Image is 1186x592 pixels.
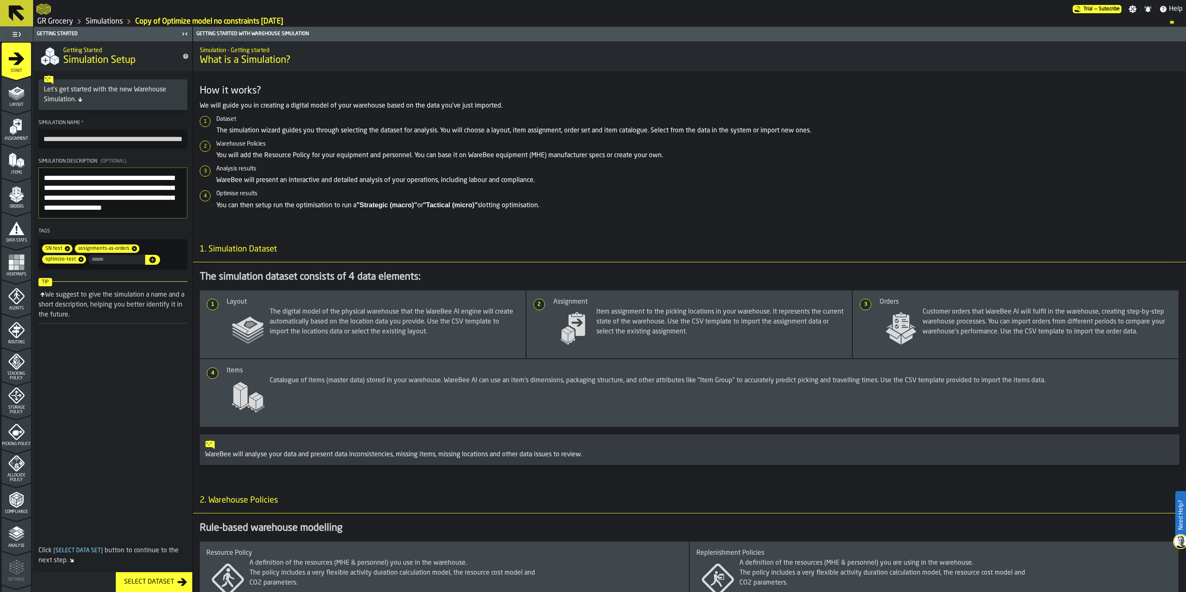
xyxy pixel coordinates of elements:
[193,237,1186,262] h3: title-section-1. Simulation Dataset
[2,510,31,514] span: Compliance
[88,255,145,264] label: input-value-
[2,473,31,482] span: Allocate Policy
[200,271,1179,284] div: The simulation dataset consists of 4 data elements:
[1141,5,1155,13] label: button-toggle-Notifications
[2,518,31,551] li: menu Analyse
[206,568,542,588] div: The policy includes a very flexible activity duration calculation model, the resource cost model ...
[135,17,283,26] a: link-to-/wh/i/e451d98b-95f6-4604-91ff-c80219f9c36d/simulations/0b7349ed-7411-4c96-8d32-bb04b88c2484
[121,577,177,587] div: Select Dataset
[2,340,31,345] span: Routing
[1156,4,1186,14] label: button-toggle-Help
[2,551,31,585] li: menu Optimise
[880,307,1172,350] span: Customer orders that WareBee AI will fulfil in the warehouse, creating step-by-step warehouse pro...
[53,548,55,554] span: [
[2,103,31,107] span: Layout
[208,302,218,307] span: 1
[553,297,846,307] div: Assignment
[38,546,187,566] div: Click button to continue to the next step.
[2,144,31,177] li: menu Items
[2,382,31,415] li: menu Storage Policy
[206,548,682,558] div: Resource Policy
[78,256,86,263] span: Remove tag
[1125,5,1140,13] label: button-toggle-Settings
[200,54,1179,67] span: What is a Simulation?
[116,572,192,592] button: button-Select Dataset
[179,29,191,39] label: button-toggle-Close me
[200,101,1179,111] p: We will guide you in creating a digital model of your warehouse based on the data you've just imp...
[36,17,1183,26] nav: Breadcrumb
[2,238,31,243] span: Data Stats
[2,204,31,209] span: Orders
[2,484,31,517] li: menu Compliance
[227,376,1045,419] span: Catalogue of items (master data) stored in your warehouse. WareBee AI can use an item's dimension...
[2,170,31,175] span: Items
[2,29,31,40] label: button-toggle-Toggle Full Menu
[38,120,187,149] label: button-toolbar-Simulation Name
[36,2,51,17] a: logo-header
[38,229,50,234] span: Tags
[696,548,1172,558] div: Replenishment Policies
[2,280,31,313] li: menu Agents
[88,255,145,264] input: input-value- input-value-
[200,46,1179,54] h2: Sub Title
[216,165,1179,172] h6: Analysis results
[145,255,160,265] button: button-
[38,292,184,318] div: We suggest to give the simulation a name and a short description, helping you better identify it ...
[2,306,31,311] span: Agents
[227,307,519,350] span: The digital model of the physical warehouse that the WareBee AI engine will create automatically ...
[423,201,478,209] strong: "Tactical (micro)"
[216,116,1179,122] h6: Dataset
[2,314,31,347] li: menu Routing
[38,168,187,218] textarea: Simulation Description(Optional)
[63,54,136,67] span: Simulation Setup
[63,46,176,54] h2: Sub Title
[216,200,1179,211] p: You can then setup run the optimisation to run a or slotting optimisation.
[75,246,131,252] span: assignments-as-orders
[2,405,31,415] span: Storage Policy
[38,129,187,149] input: button-toolbar-Simulation Name
[193,27,1186,41] header: Getting Started with Warehouse Simulation
[2,110,31,144] li: menu Assignment
[227,297,519,307] div: Layout
[33,27,192,41] header: Getting Started
[131,245,139,252] span: Remove tag
[37,17,73,26] a: link-to-/wh/i/e451d98b-95f6-4604-91ff-c80219f9c36d
[2,544,31,548] span: Analyse
[2,43,31,76] li: menu Start
[553,307,846,350] span: Item assignment to the picking locations in your warehouse. It represents the current state of th...
[35,31,179,37] div: Getting Started
[880,297,1172,307] div: Orders
[861,302,870,307] span: 3
[2,348,31,381] li: menu Stacking Policy
[42,256,78,262] span: optimize-test
[38,278,52,286] span: Tip
[38,159,97,164] span: Simulation Description
[2,450,31,483] li: menu Allocate Policy
[696,568,1032,588] div: The policy includes a very flexible activity duration calculation model, the resource cost model ...
[1073,5,1121,13] a: link-to-/wh/i/e451d98b-95f6-4604-91ff-c80219f9c36d/pricing/
[216,141,1179,147] h6: Warehouse Policies
[200,522,1179,535] div: Rule-based warehouse modelling
[1176,492,1185,538] label: Need Help?
[2,77,31,110] li: menu Layout
[2,578,31,582] span: Optimise
[216,190,1179,197] h6: Optimise results
[38,120,187,126] div: Simulation Name
[81,120,84,126] span: Required
[42,246,64,252] span: SN test
[2,178,31,211] li: menu Orders
[100,159,127,164] span: (Optional)
[534,302,544,307] span: 2
[193,495,278,506] span: 2. Warehouse Policies
[1094,6,1097,12] span: —
[2,442,31,446] span: Picking Policy
[205,450,1174,460] div: WareBee will analyse your data and present data inconsistencies, missing items, missing locations...
[216,126,1179,136] p: The simulation wizard guides you through selecting the dataset for analysis. You will choose a la...
[227,366,1172,376] div: Items
[44,85,182,105] div: Let's get started with the new Warehouse Simulation.
[1083,6,1093,12] span: Trial
[2,212,31,245] li: menu Data Stats
[2,371,31,381] span: Stacking Policy
[2,416,31,449] li: menu Picking Policy
[208,370,218,376] span: 4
